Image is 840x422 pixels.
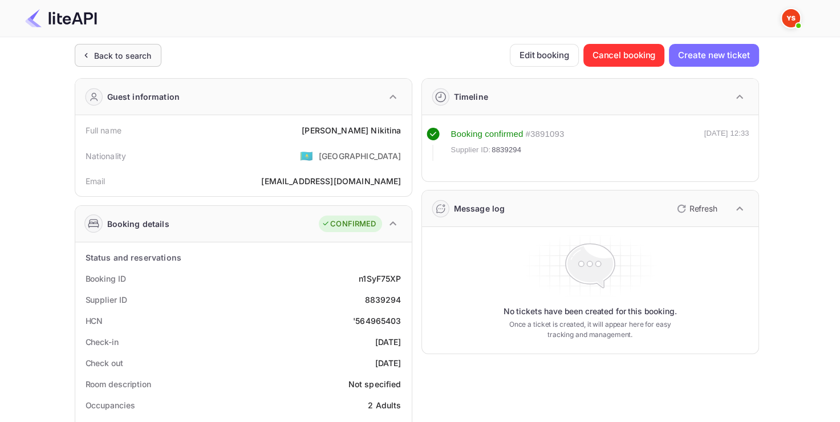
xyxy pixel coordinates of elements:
[368,399,401,411] div: 2 Adults
[353,315,401,327] div: '564965403
[94,50,152,62] div: Back to search
[86,273,126,285] div: Booking ID
[782,9,800,27] img: Yandex Support
[364,294,401,306] div: 8839294
[525,128,564,141] div: # 3891093
[107,218,169,230] div: Booking details
[454,202,505,214] div: Message log
[359,273,401,285] div: n1SyF75XP
[375,336,401,348] div: [DATE]
[451,144,491,156] span: Supplier ID:
[25,9,97,27] img: LiteAPI Logo
[492,144,521,156] span: 8839294
[322,218,376,230] div: CONFIRMED
[669,44,758,67] button: Create new ticket
[583,44,665,67] button: Cancel booking
[86,378,151,390] div: Room description
[107,91,180,103] div: Guest information
[86,175,105,187] div: Email
[86,399,135,411] div: Occupancies
[86,124,121,136] div: Full name
[375,357,401,369] div: [DATE]
[86,150,127,162] div: Nationality
[510,44,579,67] button: Edit booking
[86,315,103,327] div: HCN
[86,357,123,369] div: Check out
[689,202,717,214] p: Refresh
[670,200,722,218] button: Refresh
[504,306,677,317] p: No tickets have been created for this booking.
[300,145,313,166] span: United States
[86,336,119,348] div: Check-in
[86,251,181,263] div: Status and reservations
[451,128,524,141] div: Booking confirmed
[319,150,401,162] div: [GEOGRAPHIC_DATA]
[704,128,749,161] div: [DATE] 12:33
[302,124,401,136] div: [PERSON_NAME] Nikitina
[261,175,401,187] div: [EMAIL_ADDRESS][DOMAIN_NAME]
[348,378,401,390] div: Not specified
[454,91,488,103] div: Timeline
[86,294,127,306] div: Supplier ID
[500,319,680,340] p: Once a ticket is created, it will appear here for easy tracking and management.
